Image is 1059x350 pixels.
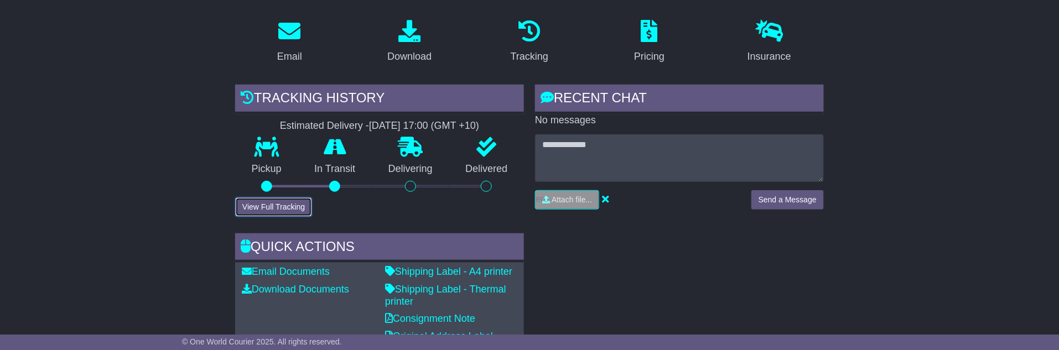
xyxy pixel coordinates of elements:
a: Consignment Note [385,313,475,324]
p: Delivered [449,163,525,175]
div: Download [387,49,432,64]
div: Estimated Delivery - [235,120,524,132]
p: Delivering [372,163,449,175]
a: Tracking [503,16,556,68]
a: Insurance [740,16,798,68]
button: Send a Message [751,190,824,210]
p: In Transit [298,163,372,175]
div: Tracking history [235,85,524,114]
span: © One World Courier 2025. All rights reserved. [182,337,342,346]
a: Download Documents [242,284,349,295]
div: [DATE] 17:00 (GMT +10) [369,120,479,132]
div: Insurance [747,49,791,64]
div: Email [277,49,302,64]
p: Pickup [235,163,298,175]
button: View Full Tracking [235,197,312,217]
a: Download [380,16,439,68]
a: Email Documents [242,266,330,277]
a: Shipping Label - A4 printer [385,266,512,277]
div: RECENT CHAT [535,85,824,114]
div: Tracking [511,49,548,64]
p: No messages [535,114,824,127]
div: Pricing [634,49,665,64]
div: Quick Actions [235,233,524,263]
a: Email [270,16,309,68]
a: Pricing [627,16,672,68]
a: Shipping Label - Thermal printer [385,284,506,307]
a: Original Address Label [385,331,493,342]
